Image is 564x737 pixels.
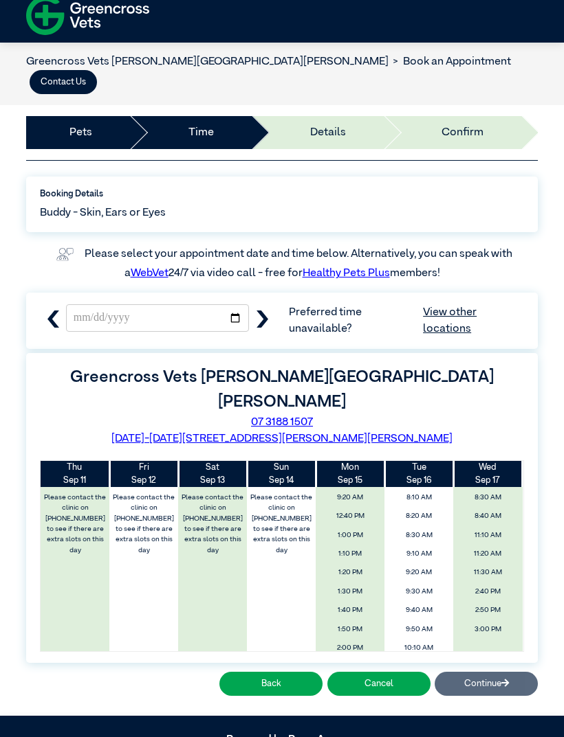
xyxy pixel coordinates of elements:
[320,622,381,637] span: 1:50 PM
[85,249,514,279] label: Please select your appointment date and time below. Alternatively, you can speak with a 24/7 via ...
[180,490,246,558] label: Please contact the clinic on [PHONE_NUMBER] to see if there are extra slots on this day
[248,490,315,558] label: Please contact the clinic on [PHONE_NUMBER] to see if there are extra slots on this day
[26,56,389,67] a: Greencross Vets [PERSON_NAME][GEOGRAPHIC_DATA][PERSON_NAME]
[289,304,524,337] span: Preferred time unavailable?
[457,565,519,580] span: 11:30 AM
[178,461,247,487] th: Sep 13
[389,54,511,70] li: Book an Appointment
[320,490,381,506] span: 9:20 AM
[70,369,494,410] label: Greencross Vets [PERSON_NAME][GEOGRAPHIC_DATA][PERSON_NAME]
[457,584,519,600] span: 2:40 PM
[320,584,381,600] span: 1:30 PM
[389,546,450,562] span: 9:10 AM
[109,461,178,487] th: Sep 12
[219,672,323,696] button: Back
[40,188,524,201] label: Booking Details
[40,205,166,221] span: Buddy - Skin, Ears or Eyes
[320,602,381,618] span: 1:40 PM
[111,490,177,558] label: Please contact the clinic on [PHONE_NUMBER] to see if there are extra slots on this day
[389,640,450,656] span: 10:10 AM
[30,70,97,94] button: Contact Us
[320,565,381,580] span: 1:20 PM
[69,124,92,141] a: Pets
[457,508,519,524] span: 8:40 AM
[389,584,450,600] span: 9:30 AM
[423,304,524,337] a: View other locations
[111,433,453,444] a: [DATE]-[DATE][STREET_ADDRESS][PERSON_NAME][PERSON_NAME]
[457,546,519,562] span: 11:20 AM
[303,268,390,279] a: Healthy Pets Plus
[457,490,519,506] span: 8:30 AM
[320,546,381,562] span: 1:10 PM
[247,461,316,487] th: Sep 14
[453,461,522,487] th: Sep 17
[389,622,450,637] span: 9:50 AM
[251,417,313,428] a: 07 3188 1507
[389,508,450,524] span: 8:20 AM
[384,461,453,487] th: Sep 16
[320,508,381,524] span: 12:40 PM
[320,528,381,543] span: 1:00 PM
[131,268,169,279] a: WebVet
[327,672,431,696] button: Cancel
[389,528,450,543] span: 8:30 AM
[26,54,511,70] nav: breadcrumb
[389,490,450,506] span: 8:10 AM
[389,602,450,618] span: 9:40 AM
[52,243,78,265] img: vet
[188,124,214,141] a: Time
[457,622,519,637] span: 3:00 PM
[457,602,519,618] span: 2:50 PM
[41,461,109,487] th: Sep 11
[316,461,384,487] th: Sep 15
[457,528,519,543] span: 11:10 AM
[42,490,109,558] label: Please contact the clinic on [PHONE_NUMBER] to see if there are extra slots on this day
[320,640,381,656] span: 2:00 PM
[389,565,450,580] span: 9:20 AM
